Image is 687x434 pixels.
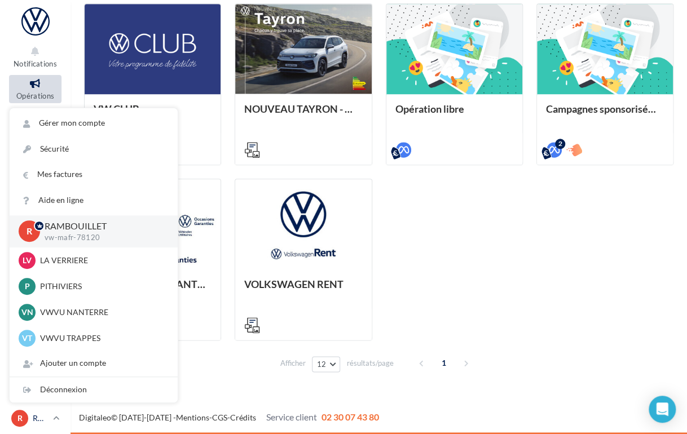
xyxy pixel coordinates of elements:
a: Sécurité [10,136,178,162]
button: Notifications [9,43,61,70]
span: VN [21,307,33,318]
div: NOUVEAU TAYRON - MARS 2025 [244,103,362,126]
a: Opérations [9,75,61,103]
div: VOLKSWAGEN RENT [244,278,362,301]
a: R RAMBOUILLET [9,408,61,429]
p: VWVU TRAPPES [40,333,164,344]
a: Mes factures [10,162,178,187]
a: Mentions [176,413,209,422]
div: VW CLUB [94,103,212,126]
p: LA VERRIERE [40,255,164,266]
p: PITHIVIERS [40,281,164,292]
button: 12 [312,356,341,372]
span: P [25,281,30,292]
span: R [17,413,23,424]
span: résultats/page [346,358,393,369]
p: RAMBOUILLET [33,413,49,424]
div: 2 [555,139,565,149]
div: Déconnexion [10,377,178,402]
span: Notifications [14,59,57,68]
p: vw-mafr-78120 [45,233,160,243]
div: Open Intercom Messenger [649,396,676,423]
span: © [DATE]-[DATE] - - - [79,413,379,422]
span: VT [22,333,32,344]
a: Gérer mon compte [10,110,178,136]
span: Opérations [16,91,54,100]
a: CGS [212,413,227,422]
span: 02 30 07 43 80 [322,411,379,422]
a: Digitaleo [79,413,111,422]
span: Afficher [280,358,306,369]
span: Service client [266,411,317,422]
p: RAMBOUILLET [45,220,160,233]
span: 1 [435,354,453,372]
a: Aide en ligne [10,188,178,213]
span: 12 [317,360,327,369]
a: Crédits [230,413,256,422]
div: Ajouter un compte [10,351,178,376]
div: Opération libre [395,103,513,126]
span: R [27,225,32,238]
div: Campagnes sponsorisées OPO [546,103,664,126]
span: LV [23,255,32,266]
p: VWVU NANTERRE [40,307,164,318]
